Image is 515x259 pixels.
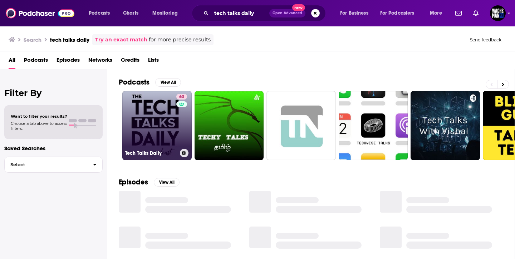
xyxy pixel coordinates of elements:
a: 63 [176,94,187,100]
button: open menu [376,7,425,19]
h3: Tech Talks Daily [125,150,177,156]
span: For Business [340,8,368,18]
a: Charts [118,7,143,19]
a: 63Tech Talks Daily [122,91,192,160]
a: Try an exact match [95,36,147,44]
span: Want to filter your results? [11,114,67,119]
h3: tech talks daily [50,36,89,43]
div: Search podcasts, credits, & more... [198,5,333,21]
h2: Episodes [119,178,148,187]
a: Networks [88,54,112,69]
span: 63 [179,93,184,101]
a: Episodes [57,54,80,69]
button: open menu [335,7,377,19]
a: Credits [121,54,139,69]
a: EpisodesView All [119,178,180,187]
span: Monitoring [152,8,178,18]
span: for more precise results [149,36,211,44]
h2: Podcasts [119,78,149,87]
span: Podcasts [89,8,110,18]
span: Choose a tab above to access filters. [11,121,67,131]
a: PodcastsView All [119,78,181,87]
span: Select [5,162,87,167]
button: open menu [84,7,119,19]
span: For Podcasters [380,8,415,18]
a: Lists [148,54,159,69]
a: All [9,54,15,69]
button: Open AdvancedNew [269,9,305,17]
button: Send feedback [468,37,504,43]
button: open menu [147,7,187,19]
h2: Filter By [4,88,103,98]
button: View All [155,78,181,87]
button: open menu [425,7,451,19]
img: User Profile [490,5,506,21]
button: View All [154,178,180,187]
span: More [430,8,442,18]
button: Show profile menu [490,5,506,21]
a: Podcasts [24,54,48,69]
span: New [292,4,305,11]
img: Podchaser - Follow, Share and Rate Podcasts [6,6,74,20]
a: Show notifications dropdown [470,7,481,19]
span: Charts [123,8,138,18]
p: Saved Searches [4,145,103,152]
input: Search podcasts, credits, & more... [211,7,269,19]
span: Logged in as WachsmanNY [490,5,506,21]
span: Open Advanced [273,11,302,15]
h3: Search [24,36,41,43]
a: Show notifications dropdown [452,7,465,19]
button: Select [4,157,103,173]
